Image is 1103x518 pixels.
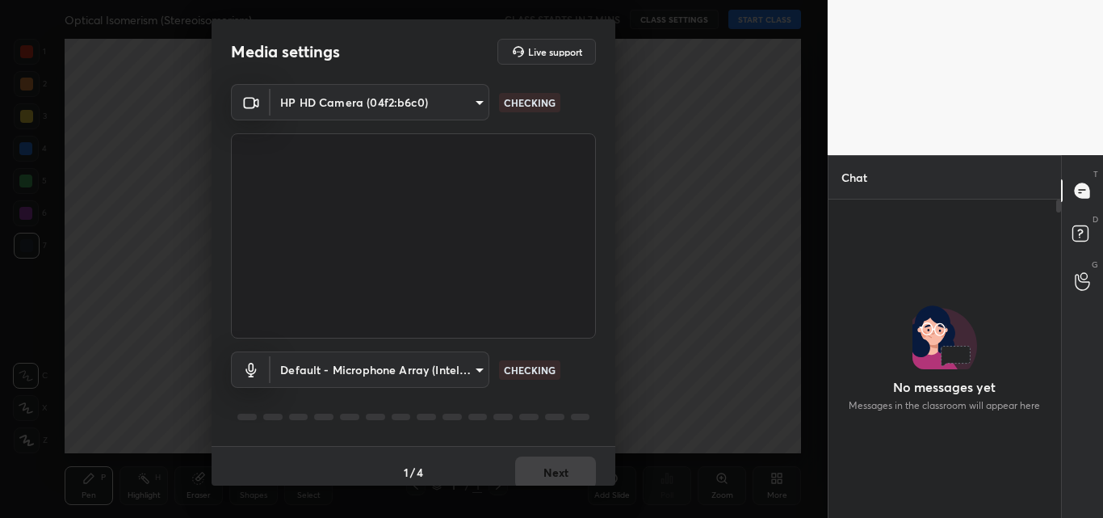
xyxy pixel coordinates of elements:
[417,464,423,481] h4: 4
[271,84,489,120] div: HP HD Camera (04f2:b6c0)
[271,352,489,388] div: HP HD Camera (04f2:b6c0)
[404,464,409,481] h4: 1
[504,95,556,110] p: CHECKING
[1092,259,1098,271] p: G
[231,41,340,62] h2: Media settings
[1093,213,1098,225] p: D
[528,47,582,57] h5: Live support
[828,156,880,199] p: Chat
[504,363,556,377] p: CHECKING
[410,464,415,481] h4: /
[1093,168,1098,180] p: T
